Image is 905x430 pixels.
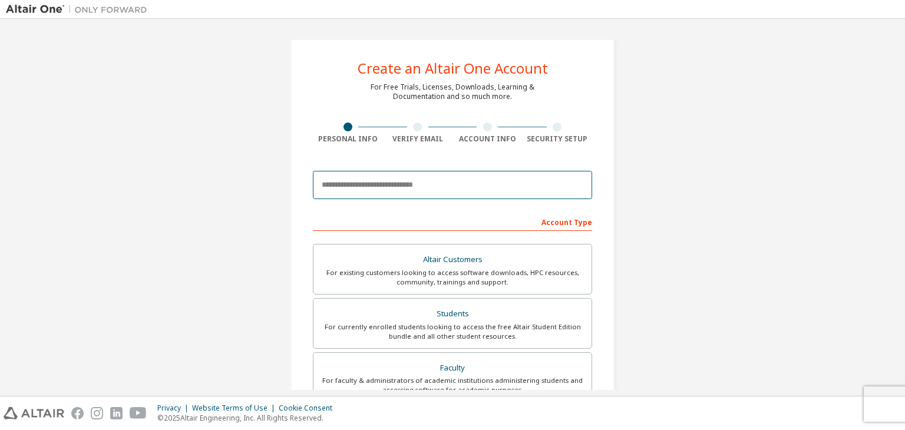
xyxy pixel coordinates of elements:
[313,134,383,144] div: Personal Info
[371,82,534,101] div: For Free Trials, Licenses, Downloads, Learning & Documentation and so much more.
[321,268,584,287] div: For existing customers looking to access software downloads, HPC resources, community, trainings ...
[321,322,584,341] div: For currently enrolled students looking to access the free Altair Student Edition bundle and all ...
[71,407,84,419] img: facebook.svg
[523,134,593,144] div: Security Setup
[321,376,584,395] div: For faculty & administrators of academic institutions administering students and accessing softwa...
[157,413,339,423] p: © 2025 Altair Engineering, Inc. All Rights Reserved.
[321,306,584,322] div: Students
[157,403,192,413] div: Privacy
[313,212,592,231] div: Account Type
[452,134,523,144] div: Account Info
[383,134,453,144] div: Verify Email
[6,4,153,15] img: Altair One
[130,407,147,419] img: youtube.svg
[358,61,548,75] div: Create an Altair One Account
[91,407,103,419] img: instagram.svg
[321,252,584,268] div: Altair Customers
[4,407,64,419] img: altair_logo.svg
[192,403,279,413] div: Website Terms of Use
[279,403,339,413] div: Cookie Consent
[110,407,123,419] img: linkedin.svg
[321,360,584,376] div: Faculty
